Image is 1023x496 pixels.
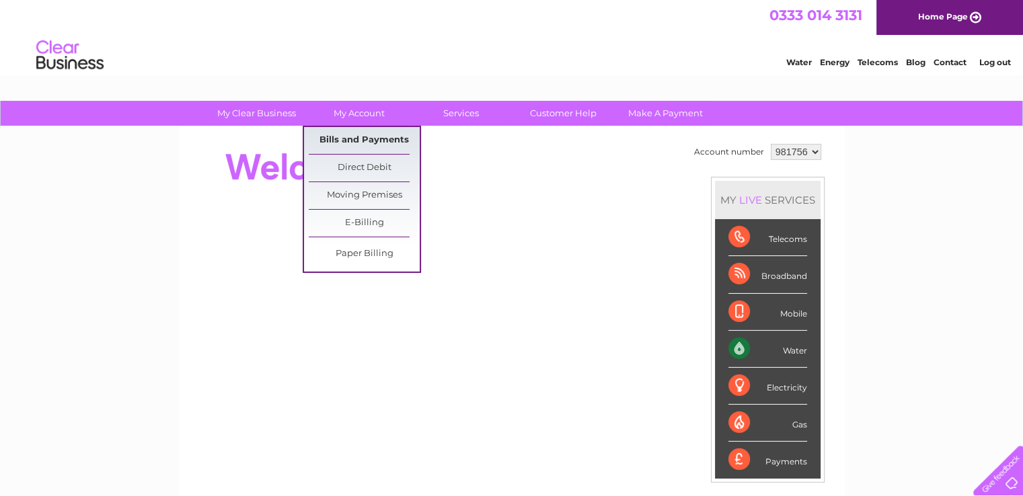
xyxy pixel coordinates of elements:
div: Water [728,331,807,368]
div: Telecoms [728,219,807,256]
a: Blog [906,57,925,67]
a: Telecoms [858,57,898,67]
a: E-Billing [309,210,420,237]
a: Log out [979,57,1010,67]
div: Gas [728,405,807,442]
a: Direct Debit [309,155,420,181]
img: logo.png [36,35,104,76]
div: Payments [728,442,807,478]
a: Services [406,101,517,126]
div: MY SERVICES [715,181,821,219]
div: LIVE [736,194,765,206]
div: Mobile [728,294,807,331]
div: Broadband [728,256,807,293]
a: Contact [934,57,967,67]
div: Electricity [728,368,807,405]
a: Moving Premises [309,182,420,209]
a: Customer Help [508,101,619,126]
a: My Account [303,101,414,126]
div: Clear Business is a trading name of Verastar Limited (registered in [GEOGRAPHIC_DATA] No. 3667643... [194,7,830,65]
td: Account number [691,140,767,163]
a: 0333 014 3131 [769,7,862,24]
a: My Clear Business [201,101,312,126]
a: Energy [820,57,849,67]
a: Make A Payment [610,101,721,126]
a: Paper Billing [309,241,420,267]
a: Bills and Payments [309,127,420,154]
a: Water [786,57,812,67]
